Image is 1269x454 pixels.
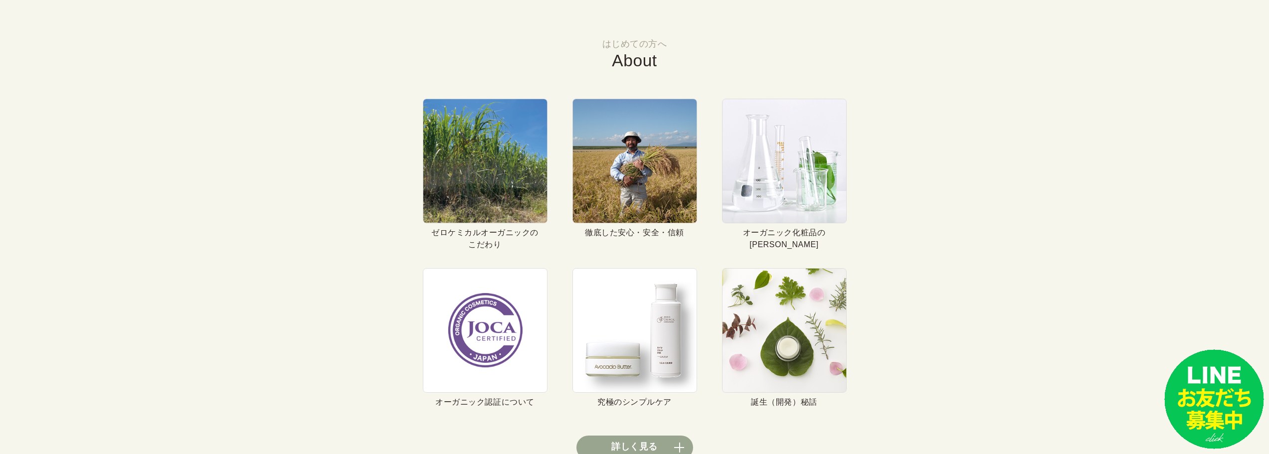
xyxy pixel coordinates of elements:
[423,268,547,406] a: オーガニック認証について
[572,268,697,406] a: 究極のシンプルケア
[722,99,847,223] img: オーガニック化粧品の真実
[423,99,547,223] img: ゼロケミカルオーガニックのこだわり
[612,51,657,70] span: About
[1164,349,1264,449] img: small_line.png
[722,268,847,406] a: 誕生（開発）秘話
[722,99,847,249] a: オーガニック化粧品の[PERSON_NAME]
[20,39,1249,48] small: はじめての方へ
[572,99,697,237] a: 徹底した安心・安全・信頼
[722,268,847,393] img: 誕生（開発）秘話
[572,99,697,223] img: 徹底した安心・安全・信頼
[423,99,547,249] a: ゼロケミカルオーガニックのこだわり
[572,268,697,393] img: 究極のシンプルケア
[423,268,547,393] img: オーガニック認証について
